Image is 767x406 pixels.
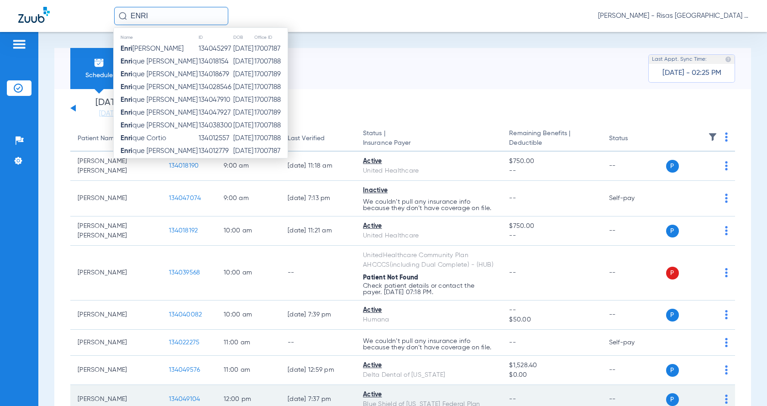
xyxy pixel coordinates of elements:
[666,225,679,237] span: P
[725,310,728,319] img: group-dot-blue.svg
[169,339,200,346] span: 134022275
[70,181,162,216] td: [PERSON_NAME]
[363,390,494,400] div: Active
[233,32,254,42] th: DOB
[280,356,356,385] td: [DATE] 12:59 PM
[121,122,198,129] span: que [PERSON_NAME]
[280,330,356,356] td: --
[666,364,679,377] span: P
[198,68,233,81] td: 134018679
[198,94,233,106] td: 134047910
[233,158,254,170] td: [DATE]
[509,315,594,325] span: $50.00
[602,330,663,356] td: Self-pay
[198,145,233,158] td: 134012779
[254,68,288,81] td: 17007189
[254,55,288,68] td: 17007188
[198,42,233,55] td: 134045297
[70,356,162,385] td: [PERSON_NAME]
[602,181,663,216] td: Self-pay
[78,134,154,143] div: Patient Name
[725,338,728,347] img: group-dot-blue.svg
[363,370,494,380] div: Delta Dental of [US_STATE]
[198,158,233,170] td: 134007893
[363,306,494,315] div: Active
[254,145,288,158] td: 17007187
[509,166,594,176] span: --
[363,338,494,351] p: We couldn’t pull any insurance info because they don’t have coverage on file.
[363,186,494,195] div: Inactive
[363,199,494,211] p: We couldn’t pull any insurance info because they don’t have coverage on file.
[509,396,516,402] span: --
[121,148,132,154] strong: Enri
[363,221,494,231] div: Active
[114,7,228,25] input: Search for patients
[216,330,280,356] td: 11:00 AM
[363,315,494,325] div: Humana
[254,42,288,55] td: 17007187
[70,330,162,356] td: [PERSON_NAME]
[708,132,717,142] img: filter.svg
[363,157,494,166] div: Active
[121,84,132,90] strong: Enri
[363,274,418,281] span: Patient Not Found
[363,231,494,241] div: United Healthcare
[280,246,356,301] td: --
[602,356,663,385] td: --
[666,160,679,173] span: P
[509,269,516,276] span: --
[666,393,679,406] span: P
[216,181,280,216] td: 9:00 AM
[169,396,200,402] span: 134049104
[216,216,280,246] td: 10:00 AM
[12,39,26,50] img: hamburger-icon
[509,361,594,370] span: $1,528.40
[363,283,494,295] p: Check patient details or contact the payer. [DATE] 07:18 PM.
[363,361,494,370] div: Active
[280,152,356,181] td: [DATE] 11:18 AM
[169,227,198,234] span: 134018192
[363,166,494,176] div: United Healthcare
[121,96,198,103] span: que [PERSON_NAME]
[169,367,200,373] span: 134049576
[233,145,254,158] td: [DATE]
[725,194,728,203] img: group-dot-blue.svg
[77,71,121,80] span: Schedule
[233,55,254,68] td: [DATE]
[121,45,132,52] strong: Enri
[704,194,714,203] img: x.svg
[121,58,132,65] strong: Enri
[721,362,767,406] div: Chat Widget
[119,12,127,20] img: Search Icon
[502,126,601,152] th: Remaining Benefits |
[169,269,200,276] span: 134039568
[70,216,162,246] td: [PERSON_NAME] [PERSON_NAME]
[363,138,494,148] span: Insurance Payer
[254,132,288,145] td: 17007188
[216,356,280,385] td: 11:00 AM
[82,98,137,118] li: [DATE]
[288,134,325,143] div: Last Verified
[509,231,594,241] span: --
[198,119,233,132] td: 134038300
[254,158,288,170] td: 17007188
[18,7,50,23] img: Zuub Logo
[725,161,728,170] img: group-dot-blue.svg
[233,81,254,94] td: [DATE]
[704,395,714,404] img: x.svg
[121,109,198,116] span: que [PERSON_NAME]
[704,226,714,235] img: x.svg
[198,32,233,42] th: ID
[121,58,198,65] span: que [PERSON_NAME]
[82,109,137,118] a: [DATE]
[198,106,233,119] td: 134047927
[121,122,132,129] strong: Enri
[216,152,280,181] td: 9:00 AM
[233,119,254,132] td: [DATE]
[121,84,198,90] span: que [PERSON_NAME]
[509,157,594,166] span: $750.00
[509,339,516,346] span: --
[254,119,288,132] td: 17007188
[509,195,516,201] span: --
[121,135,166,142] span: que Cortio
